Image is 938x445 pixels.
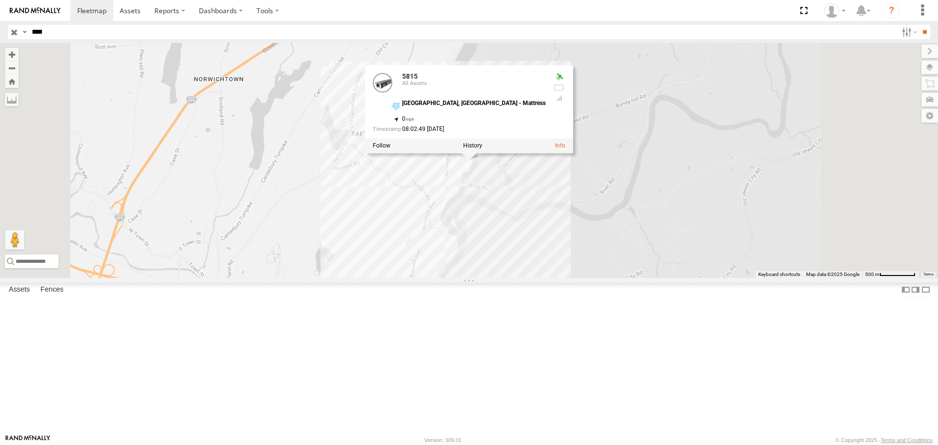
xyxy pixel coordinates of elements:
button: Drag Pegman onto the map to open Street View [5,230,24,250]
button: Map Scale: 500 m per 70 pixels [862,271,918,278]
div: All Assets [402,81,546,87]
span: 500 m [865,272,879,277]
div: No battery health information received from this device. [554,84,565,92]
button: Zoom out [5,61,19,75]
button: Zoom in [5,48,19,61]
a: View Asset Details [555,143,565,149]
a: Terms and Conditions [881,437,933,443]
label: Map Settings [921,109,938,123]
label: Dock Summary Table to the Left [901,283,911,297]
div: ryan phillips [821,3,849,18]
div: Last Event GSM Signal Strength [554,94,565,102]
i: ? [884,3,899,19]
label: Realtime tracking of Asset [373,143,390,149]
span: 0 [402,115,414,122]
label: Dock Summary Table to the Right [911,283,920,297]
img: rand-logo.svg [10,7,61,14]
label: Search Filter Options [898,25,919,39]
div: Version: 309.01 [425,437,462,443]
label: Search Query [21,25,28,39]
label: Hide Summary Table [921,283,931,297]
label: Measure [5,93,19,106]
label: Fences [36,283,68,297]
div: Valid GPS Fix [554,73,565,81]
label: Assets [4,283,35,297]
a: View Asset Details [373,73,392,93]
button: Zoom Home [5,75,19,88]
div: Date/time of location update [373,127,546,133]
span: Map data ©2025 Google [806,272,859,277]
a: Terms (opens in new tab) [923,272,934,276]
a: Visit our Website [5,435,50,445]
div: © Copyright 2025 - [835,437,933,443]
a: 5815 [402,73,418,81]
div: [GEOGRAPHIC_DATA], [GEOGRAPHIC_DATA] - Mattress [402,101,546,107]
button: Keyboard shortcuts [758,271,800,278]
label: View Asset History [463,143,482,149]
